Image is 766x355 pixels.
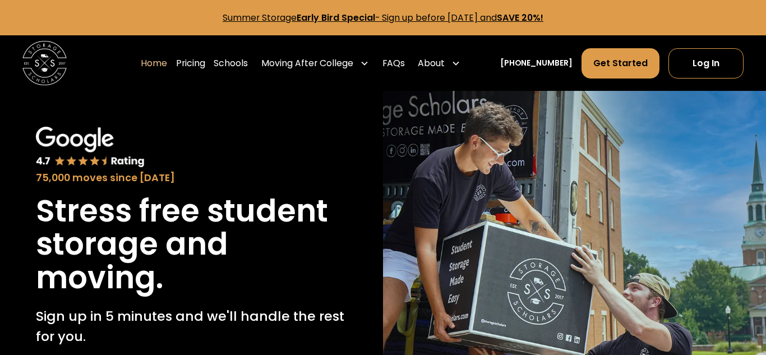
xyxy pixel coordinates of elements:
strong: Early Bird Special [297,11,375,24]
a: Summer StorageEarly Bird Special- Sign up before [DATE] andSAVE 20%! [223,11,543,24]
p: Sign up in 5 minutes and we'll handle the rest for you. [36,306,347,346]
a: Get Started [582,48,659,78]
a: Home [141,48,167,79]
a: Schools [214,48,248,79]
a: Pricing [176,48,205,79]
a: FAQs [382,48,405,79]
img: Storage Scholars main logo [22,41,67,85]
img: Google 4.7 star rating [36,127,145,168]
div: About [418,57,445,70]
strong: SAVE 20%! [497,11,543,24]
div: Moving After College [261,57,353,70]
h1: Stress free student storage and moving. [36,195,347,296]
a: [PHONE_NUMBER] [500,57,573,69]
div: 75,000 moves since [DATE] [36,170,347,186]
a: Log In [668,48,744,78]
